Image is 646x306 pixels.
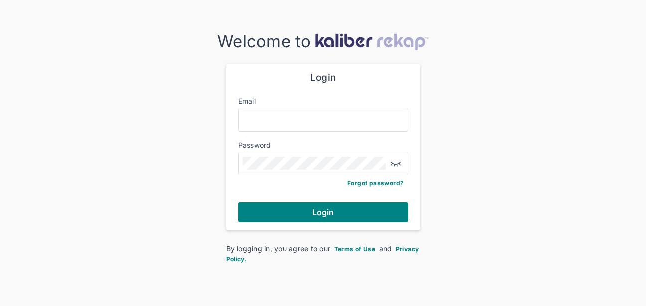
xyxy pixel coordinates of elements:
[347,179,404,187] a: Forgot password?
[226,245,419,263] span: Privacy Policy.
[238,72,408,84] div: Login
[312,207,334,217] span: Login
[390,157,402,169] img: eye-closed.fa43b6e4.svg
[333,244,377,253] a: Terms of Use
[334,245,376,253] span: Terms of Use
[226,244,419,263] a: Privacy Policy.
[315,33,429,50] img: kaliber-logo
[238,202,408,222] button: Login
[238,141,271,149] label: Password
[238,97,256,105] label: Email
[226,244,420,264] div: By logging in, you agree to our and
